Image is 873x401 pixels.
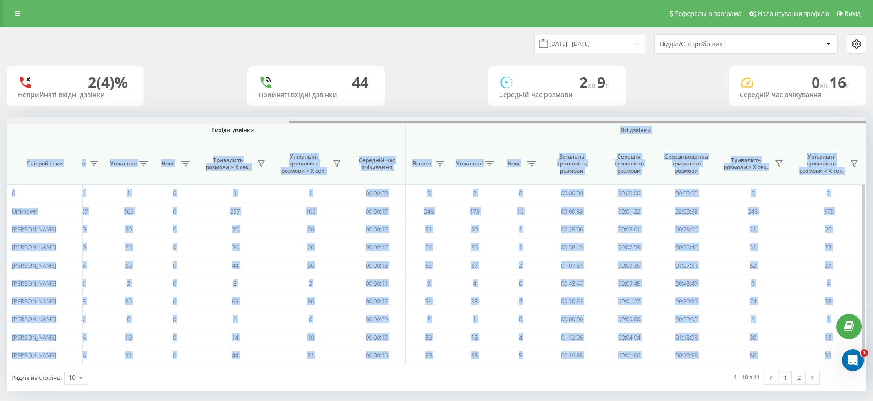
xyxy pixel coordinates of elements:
span: [PERSON_NAME] [12,315,56,323]
span: 9 [427,279,430,287]
span: 227 [230,207,240,215]
span: [PERSON_NAME] [12,297,56,305]
span: 38 [471,297,478,305]
span: 166 [124,207,133,215]
span: 65 [232,297,238,305]
div: 44 [352,74,368,91]
span: Рядків на сторінці [11,374,62,382]
span: 3 [233,279,236,287]
span: 21 [750,225,756,233]
span: 0 [173,225,176,233]
span: Середня тривалість розмови [607,153,651,175]
td: 01:07:31 [543,256,600,274]
td: 01:07:31 [658,256,715,274]
span: 2 [127,279,130,287]
span: 28 [825,243,831,251]
span: 14 [232,333,238,341]
span: [PERSON_NAME] [12,225,56,233]
span: 0 [173,189,176,197]
span: 0 [519,315,522,323]
span: 28 [471,243,478,251]
span: 0 [173,243,176,251]
span: Унікальні, тривалість розмови > Х сек. [795,153,847,175]
span: [PERSON_NAME] [12,261,56,269]
td: 00:04:04 [600,329,658,346]
td: 00:30:31 [658,292,715,310]
td: 00:02:36 [600,256,658,274]
span: c [605,80,609,90]
span: 0 [173,261,176,269]
span: Загальна тривалість розмови [550,153,593,175]
span: 1 [127,189,130,197]
span: 245 [424,207,434,215]
td: 00:19:55 [658,346,715,364]
span: 20 [307,225,314,233]
span: 1 [519,243,522,251]
span: 2 [827,189,830,197]
td: 00:48:47 [543,275,600,292]
span: [PERSON_NAME] [12,351,56,359]
span: [PERSON_NAME] [12,279,56,287]
td: 02:00:58 [658,202,715,220]
span: 2 [427,315,430,323]
iframe: Intercom live chat [842,349,864,371]
span: 166 [306,207,315,215]
span: 36 [307,261,314,269]
span: 0 [173,333,176,341]
span: хв [587,80,597,90]
td: 00:00:17 [348,292,406,310]
span: Всього [410,160,433,167]
div: 2 (4)% [88,74,128,91]
span: 2 [519,297,522,305]
span: 0 [173,297,176,305]
span: Середній час очікування [355,157,398,171]
span: 31 [425,243,432,251]
td: 00:00:17 [348,202,406,220]
span: 18 [825,333,831,341]
span: Налаштування профілю [758,10,829,17]
span: 20 [125,225,132,233]
span: 0 [127,315,130,323]
div: Середній час розмови [499,91,615,99]
span: 31 [750,243,756,251]
span: 52 [750,261,756,269]
span: Середньоденна тривалість розмови [664,153,708,175]
div: Неприйняті вхідні дзвінки [18,91,133,99]
td: 00:05:01 [600,220,658,238]
span: 0 [173,351,176,359]
span: 36 [307,297,314,305]
span: 37 [471,261,478,269]
a: 1 [778,371,792,384]
span: 33 [471,351,478,359]
span: 4 [473,279,476,287]
td: 00:25:06 [543,220,600,238]
span: 4 [827,279,830,287]
span: 20 [825,225,831,233]
span: 31 [125,351,132,359]
span: Нові [156,160,179,167]
td: 00:01:06 [600,346,658,364]
span: 2 [579,72,597,92]
span: 52 [425,261,432,269]
span: Нові [502,160,525,167]
td: 00:09:45 [600,275,658,292]
td: 00:30:31 [543,292,600,310]
div: 10 [68,373,76,382]
span: 0 [519,279,522,287]
td: 00:00:00 [600,310,658,328]
span: 33 [825,351,831,359]
span: 173 [470,207,479,215]
td: 00:00:17 [348,238,406,256]
span: 30 [750,333,756,341]
span: 10 [125,333,132,341]
td: 00:00:17 [348,220,406,238]
span: 0 [812,72,829,92]
span: 2 [519,261,522,269]
span: 74 [750,297,756,305]
span: 5 [751,189,754,197]
span: 16 [517,207,523,215]
span: 44 [232,351,238,359]
span: 1 [519,225,522,233]
span: 44 [232,261,238,269]
span: 36 [125,261,132,269]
